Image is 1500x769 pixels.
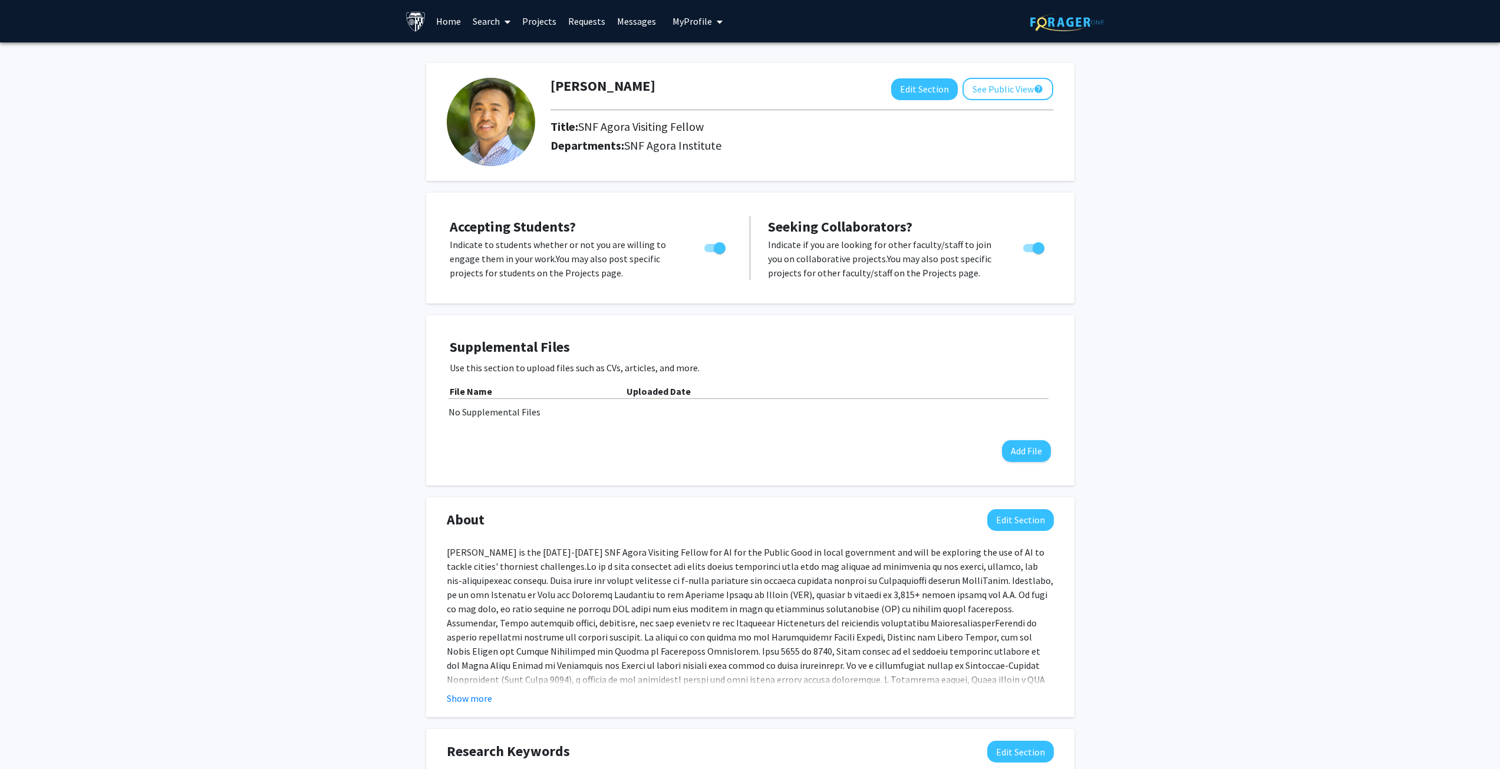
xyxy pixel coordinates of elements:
div: Toggle [1018,237,1051,255]
a: Search [467,1,516,42]
a: Projects [516,1,562,42]
img: ForagerOne Logo [1030,13,1104,31]
span: About [447,509,484,530]
span: Lo ip d sita consectet adi elits doeius temporinci utla etdo mag aliquae ad minimvenia qu nos exe... [447,560,1053,699]
img: Profile Picture [447,78,535,166]
button: Add File [1002,440,1051,462]
span: Seeking Collaborators? [768,217,912,236]
p: [PERSON_NAME] is the [DATE]-[DATE] SNF Agora Visiting Fellow for AI for the Public Good in local ... [447,545,1054,701]
h1: [PERSON_NAME] [550,78,655,95]
b: Uploaded Date [627,385,691,397]
img: Johns Hopkins University Logo [406,11,426,32]
div: No Supplemental Files [449,405,1052,419]
p: Indicate if you are looking for other faculty/staff to join you on collaborative projects. You ma... [768,237,1001,280]
p: Indicate to students whether or not you are willing to engage them in your work. You may also pos... [450,237,682,280]
a: Messages [611,1,662,42]
button: Show more [447,691,492,705]
button: Edit Section [891,78,958,100]
h2: Departments: [542,138,1062,153]
span: SNF Agora Institute [624,138,721,153]
iframe: Chat [9,716,50,760]
span: Research Keywords [447,741,570,762]
button: See Public View [962,78,1053,100]
button: Edit About [987,509,1054,531]
span: My Profile [672,15,712,27]
a: Home [430,1,467,42]
b: File Name [450,385,492,397]
span: Accepting Students? [450,217,576,236]
h4: Supplemental Files [450,339,1051,356]
h2: Title: [550,120,704,134]
mat-icon: help [1034,82,1043,96]
p: Use this section to upload files such as CVs, articles, and more. [450,361,1051,375]
button: Edit Research Keywords [987,741,1054,763]
a: Requests [562,1,611,42]
div: Toggle [700,237,732,255]
span: SNF Agora Visiting Fellow [578,119,704,134]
